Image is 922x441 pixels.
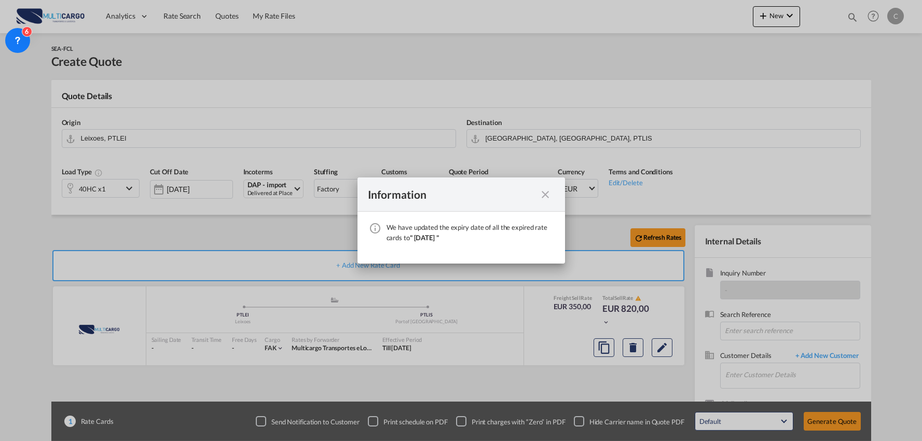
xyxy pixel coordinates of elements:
[410,233,439,242] span: " [DATE] "
[368,188,536,201] div: Information
[539,188,552,201] md-icon: icon-close fg-AAA8AD cursor
[387,222,555,243] div: We have updated the expiry date of all the expired rate cards to
[369,222,381,235] md-icon: icon-information-outline
[357,177,565,264] md-dialog: We have ...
